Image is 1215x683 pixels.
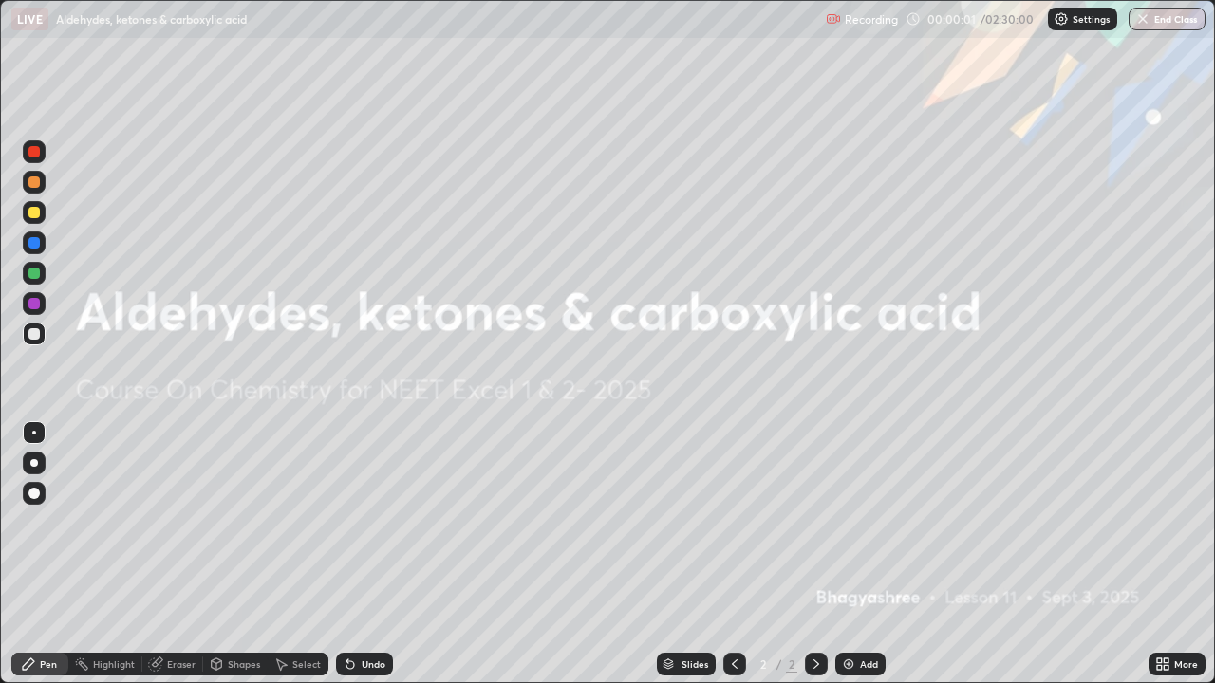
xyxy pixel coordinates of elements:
div: Add [860,659,878,669]
img: add-slide-button [841,656,856,672]
div: Pen [40,659,57,669]
img: class-settings-icons [1054,11,1069,27]
p: LIVE [17,11,43,27]
div: Shapes [228,659,260,669]
img: recording.375f2c34.svg [826,11,841,27]
div: Undo [362,659,385,669]
p: Settings [1073,14,1110,24]
div: 2 [786,655,797,673]
div: / [776,658,782,670]
div: More [1174,659,1198,669]
img: end-class-cross [1135,11,1150,27]
p: Aldehydes, ketones & carboxylic acid [56,11,247,27]
div: Highlight [93,659,135,669]
div: Slides [682,659,708,669]
div: Eraser [167,659,196,669]
div: Select [292,659,321,669]
button: End Class [1129,8,1206,30]
p: Recording [845,12,898,27]
div: 2 [754,658,773,670]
